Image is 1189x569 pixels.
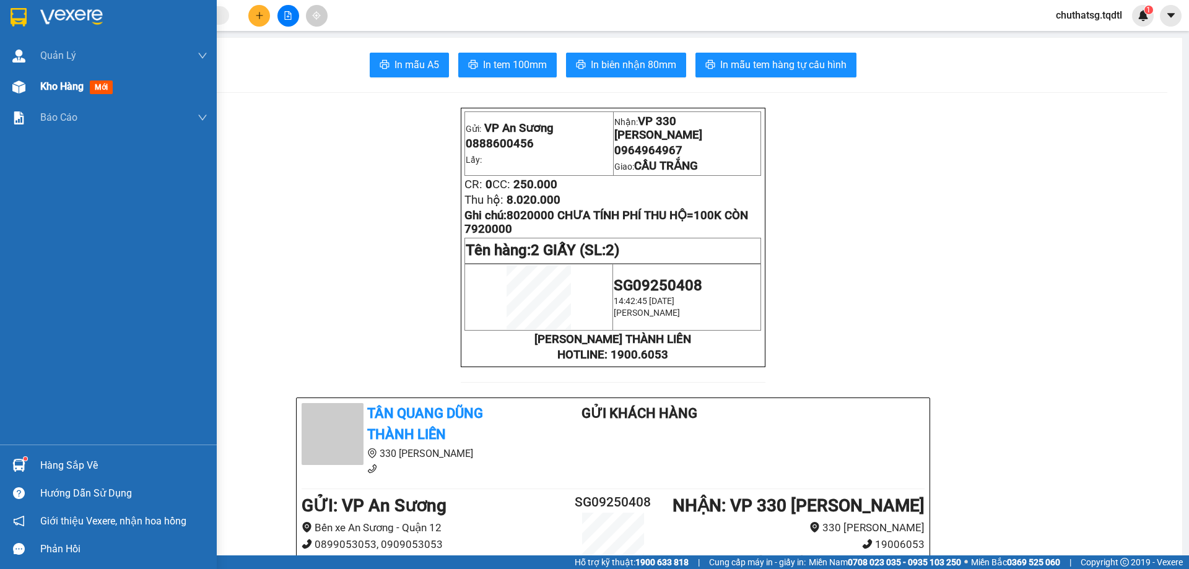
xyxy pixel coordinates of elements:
span: CẦU TRẮNG [116,51,180,65]
p: Nhận: [93,7,181,34]
span: VP An Sương [484,121,554,135]
p: Gửi: [466,121,612,135]
button: printerIn biên nhận 80mm [566,53,686,77]
span: caret-down [1165,10,1177,21]
span: down [198,113,207,123]
button: printerIn mẫu tem hàng tự cấu hình [695,53,856,77]
span: In tem 100mm [483,57,547,72]
span: CR: [4,70,22,84]
span: environment [809,522,820,532]
button: file-add [277,5,299,27]
span: file-add [284,11,292,20]
span: In mẫu A5 [394,57,439,72]
span: In mẫu tem hàng tự cấu hình [720,57,847,72]
span: phone [302,539,312,549]
b: Tân Quang Dũng Thành Liên [367,406,483,443]
span: CẦU TRẮNG [634,159,698,173]
span: | [1069,555,1071,569]
span: printer [705,59,715,71]
span: 250.000 [513,178,557,191]
b: GỬI : VP An Sương [302,495,446,516]
button: plus [248,5,270,27]
span: In biên nhận 80mm [591,57,676,72]
span: environment [367,448,377,458]
span: 8.020.000 [507,193,560,207]
img: icon-new-feature [1138,10,1149,21]
span: Giao: [93,53,180,64]
img: solution-icon [12,111,25,124]
img: warehouse-icon [12,459,25,472]
img: logo-vxr [11,8,27,27]
span: Giới thiệu Vexere, nhận hoa hồng [40,513,186,529]
li: Bến xe An Sương - Quận 12 [302,519,561,536]
p: Nhận: [614,115,760,142]
div: Phản hồi [40,540,207,558]
div: Hàng sắp về [40,456,207,475]
span: Ghi chú: [464,209,748,236]
span: 0888600456 [5,37,73,51]
span: phone [862,539,873,549]
span: 1 [1146,6,1151,14]
span: environment [302,522,312,532]
span: Báo cáo [40,110,77,125]
span: 0 [486,178,492,191]
span: 14:42:45 [DATE] [614,296,674,306]
li: 0899053053, 0909053053 [302,536,561,553]
span: VP 330 [PERSON_NAME] [614,115,702,142]
li: 330 [PERSON_NAME] [302,446,532,461]
span: Tên hàng: [466,241,619,259]
span: 0 [25,70,32,84]
button: aim [306,5,328,27]
span: question-circle [13,487,25,499]
span: copyright [1120,558,1129,567]
span: plus [255,11,264,20]
span: Cung cấp máy in - giấy in: [709,555,806,569]
span: 8.020.000 [46,85,100,99]
strong: HOTLINE: 1900.6053 [557,348,668,362]
b: NHẬN : VP 330 [PERSON_NAME] [673,495,925,516]
span: 0964964967 [93,36,161,50]
span: SG09250408 [614,277,702,294]
span: VP 330 [PERSON_NAME] [93,7,181,34]
strong: 0369 525 060 [1007,557,1060,567]
strong: 1900 633 818 [635,557,689,567]
span: 8020000 CHƯA TÍNH PHÍ THU HỘ=100K CÒN 7920000 [464,209,748,236]
span: 2) [606,241,619,259]
div: Hướng dẫn sử dụng [40,484,207,503]
span: Miền Nam [809,555,961,569]
sup: 1 [24,457,27,461]
strong: [PERSON_NAME] THÀNH LIÊN [534,332,691,346]
span: Thu hộ: [4,85,43,99]
span: Hỗ trợ kỹ thuật: [575,555,689,569]
li: 330 [PERSON_NAME] [665,519,925,536]
sup: 1 [1144,6,1153,14]
span: CR: [464,178,482,191]
span: 0888600456 [466,137,534,150]
span: 0964964967 [614,144,682,157]
p: Gửi: [5,8,91,35]
span: Quản Lý [40,48,76,63]
span: chuthatsg.tqdtl [1046,7,1132,23]
span: 2 GIẤY (SL: [531,241,619,259]
strong: 0708 023 035 - 0935 103 250 [848,557,961,567]
button: printerIn tem 100mm [458,53,557,77]
span: ⚪️ [964,560,968,565]
span: Lấy: [466,155,482,165]
span: Lấy: [5,53,24,64]
span: notification [13,515,25,527]
span: mới [90,80,113,94]
span: VP An Sương [5,8,58,35]
span: 250.000 [53,70,97,84]
img: warehouse-icon [12,80,25,93]
span: Kho hàng [40,80,84,92]
button: caret-down [1160,5,1182,27]
button: printerIn mẫu A5 [370,53,449,77]
b: Người gửi : 0888600456 [302,555,416,567]
h2: SG09250408 [561,492,665,513]
span: phone [367,464,377,474]
li: 19006053 [665,536,925,553]
span: [PERSON_NAME] [614,308,680,318]
span: printer [380,59,390,71]
span: | [698,555,700,569]
b: Gửi khách hàng [581,406,697,421]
